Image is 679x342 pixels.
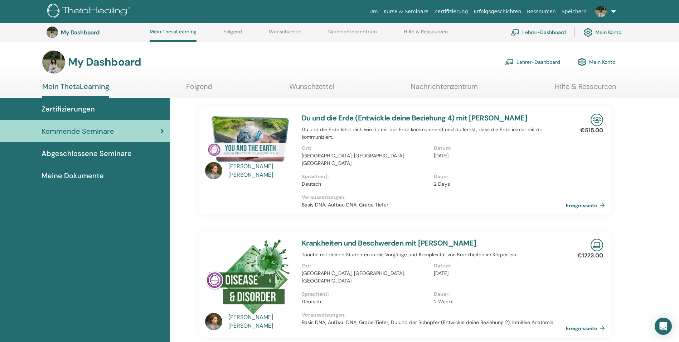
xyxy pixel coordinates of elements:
img: default.jpg [42,51,65,73]
a: Ressourcen [524,5,558,18]
span: Zertifizierungen [42,104,95,114]
p: Datum : [434,144,562,152]
a: [PERSON_NAME] [PERSON_NAME] [228,162,295,179]
p: [GEOGRAPHIC_DATA], [GEOGRAPHIC_DATA], [GEOGRAPHIC_DATA] [302,270,430,285]
a: Speichern [559,5,590,18]
a: Nachrichtenzentrum [411,82,478,96]
p: Sprachen) : [302,290,430,298]
a: Du und die Erde (Entwickle deine Beziehung 4) mit [PERSON_NAME] [302,113,527,123]
a: Hilfe & Ressourcen [404,29,448,40]
img: Live Online Seminar [591,239,603,251]
img: default.jpg [205,313,222,330]
span: Abgeschlossene Seminare [42,148,132,159]
a: Ereignisseite [566,323,608,334]
p: Basis DNA, Aufbau DNA, Grabe Tiefer [302,201,566,209]
a: Mein Konto [578,54,615,70]
p: Ort : [302,144,430,152]
img: chalkboard-teacher.svg [505,59,514,65]
img: chalkboard-teacher.svg [511,29,519,35]
a: Um [367,5,381,18]
a: Ereignisseite [566,200,608,211]
a: Lehrer-Dashboard [505,54,560,70]
p: Deutsch [302,298,430,305]
p: 2 Weeks [434,298,562,305]
p: Datum : [434,262,562,270]
p: Tauche mit deinen Studenten in die Vorgänge und Komplexität von Krankheiten im Körper ein… [302,251,566,258]
p: [DATE] [434,270,562,277]
p: Deutsch [302,180,430,188]
p: Sprachen) : [302,173,430,180]
a: Mein Konto [584,24,621,40]
img: default.jpg [205,162,222,179]
a: Nachrichtenzentrum [328,29,377,40]
p: €1223.00 [577,251,603,260]
a: Mein ThetaLearning [150,29,197,42]
img: default.jpg [595,6,607,17]
img: Krankheiten und Beschwerden [205,239,291,315]
img: Du und die Erde (Entwickle deine Beziehung 4) [205,114,293,164]
h3: My Dashboard [68,56,141,68]
a: Zertifizierung [431,5,471,18]
p: Basis DNA, Aufbau DNA, Grabe Tiefer, Du und der Schöpfer (Entwickle deine Beziehung 2), Intuitive... [302,319,566,326]
p: Voraussetzungen : [302,311,566,319]
span: Kommende Seminare [42,126,114,137]
p: Ort : [302,262,430,270]
p: Voraussetzungen : [302,194,566,201]
p: Dauer : [434,173,562,180]
img: In-Person Seminar [591,114,603,126]
a: Folgend [186,82,212,96]
a: Wunschzettel [269,29,301,40]
a: Mein ThetaLearning [42,82,109,98]
a: [PERSON_NAME] [PERSON_NAME] [228,313,295,330]
img: default.jpg [47,27,58,38]
a: Krankheiten und Beschwerden mit [PERSON_NAME] [302,238,476,248]
span: Meine Dokumente [42,170,104,181]
a: Hilfe & Ressourcen [555,82,616,96]
div: Open Intercom Messenger [655,318,672,335]
a: Lehrer-Dashboard [511,24,566,40]
a: Kurse & Seminare [381,5,431,18]
p: 2 Days [434,180,562,188]
img: logo.png [47,4,133,20]
a: Erfolgsgeschichten [471,5,524,18]
a: Wunschzettel [289,82,334,96]
img: cog.svg [578,56,586,68]
p: Dauer : [434,290,562,298]
img: cog.svg [584,26,592,38]
a: Folgend [223,29,242,40]
p: €515.00 [580,126,603,135]
p: Du und die Erde lehrt dich wie du mit der Erde kommunizierst und du lernst, dass die Erde immer m... [302,126,566,141]
h3: My Dashboard [61,29,132,36]
p: [DATE] [434,152,562,160]
p: [GEOGRAPHIC_DATA], [GEOGRAPHIC_DATA], [GEOGRAPHIC_DATA] [302,152,430,167]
